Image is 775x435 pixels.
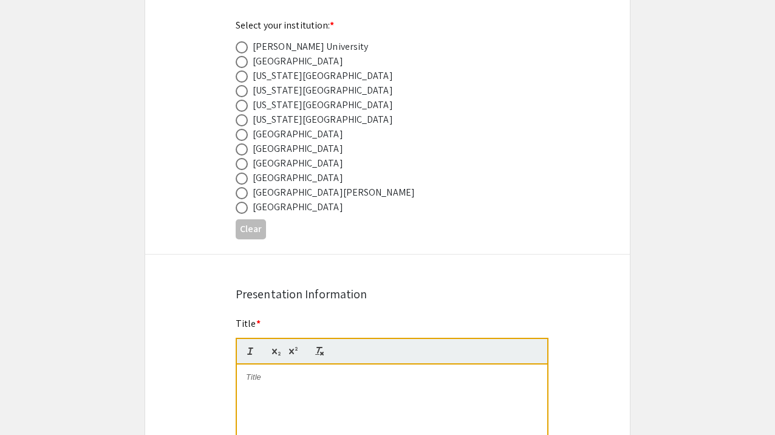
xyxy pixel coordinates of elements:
div: [PERSON_NAME] University [253,39,368,54]
div: [US_STATE][GEOGRAPHIC_DATA] [253,98,393,112]
div: [US_STATE][GEOGRAPHIC_DATA] [253,112,393,127]
iframe: Chat [9,380,52,426]
div: Presentation Information [236,285,539,303]
div: [GEOGRAPHIC_DATA] [253,142,343,156]
div: [GEOGRAPHIC_DATA][PERSON_NAME] [253,185,415,200]
mat-label: Select your institution: [236,19,335,32]
mat-label: Title [236,317,261,330]
div: [GEOGRAPHIC_DATA] [253,200,343,214]
div: [US_STATE][GEOGRAPHIC_DATA] [253,69,393,83]
div: [GEOGRAPHIC_DATA] [253,54,343,69]
div: [US_STATE][GEOGRAPHIC_DATA] [253,83,393,98]
button: Clear [236,219,266,239]
div: [GEOGRAPHIC_DATA] [253,127,343,142]
div: [GEOGRAPHIC_DATA] [253,171,343,185]
div: [GEOGRAPHIC_DATA] [253,156,343,171]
